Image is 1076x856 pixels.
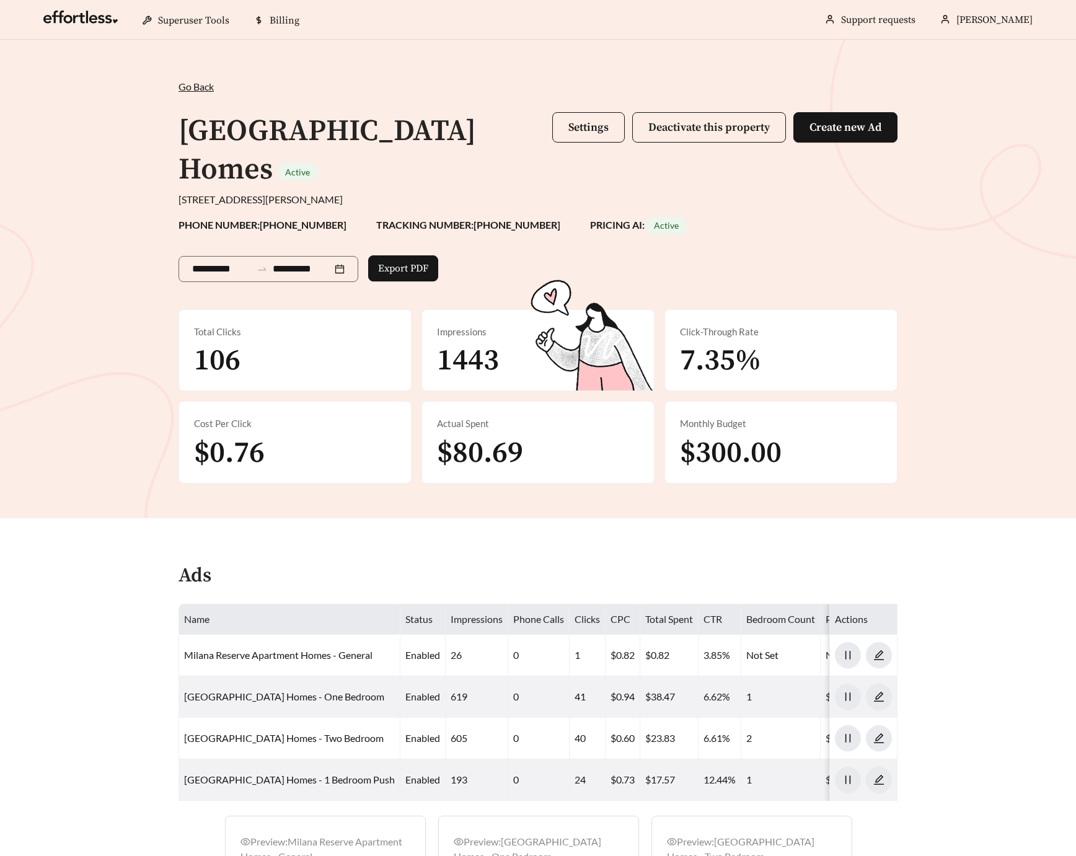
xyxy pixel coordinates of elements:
[606,676,640,718] td: $0.94
[841,14,915,26] a: Support requests
[611,613,630,625] span: CPC
[606,718,640,759] td: $0.60
[570,604,606,635] th: Clicks
[158,14,229,27] span: Superuser Tools
[835,642,861,668] button: pause
[680,325,882,339] div: Click-Through Rate
[741,718,821,759] td: 2
[184,774,395,785] a: [GEOGRAPHIC_DATA] Homes - 1 Bedroom Push
[654,220,679,231] span: Active
[867,650,891,661] span: edit
[640,676,699,718] td: $38.47
[699,676,741,718] td: 6.62%
[606,759,640,801] td: $0.73
[836,691,860,702] span: pause
[437,325,639,339] div: Impressions
[179,192,897,207] div: [STREET_ADDRESS][PERSON_NAME]
[405,691,440,702] span: enabled
[368,255,438,281] button: Export PDF
[835,684,861,710] button: pause
[590,219,686,231] strong: PRICING AI:
[257,263,268,275] span: to
[821,676,932,718] td: $1467
[378,261,428,276] span: Export PDF
[741,604,821,635] th: Bedroom Count
[376,219,560,231] strong: TRACKING NUMBER: [PHONE_NUMBER]
[552,112,625,143] button: Settings
[821,635,932,676] td: Not Set
[867,774,891,785] span: edit
[405,649,440,661] span: enabled
[405,774,440,785] span: enabled
[835,725,861,751] button: pause
[179,81,214,92] span: Go Back
[867,733,891,744] span: edit
[867,691,891,702] span: edit
[821,718,932,759] td: $1630
[194,417,396,431] div: Cost Per Click
[821,759,932,801] td: $1467
[568,120,609,135] span: Settings
[285,167,310,177] span: Active
[508,759,570,801] td: 0
[508,676,570,718] td: 0
[836,733,860,744] span: pause
[194,325,396,339] div: Total Clicks
[866,691,892,702] a: edit
[446,759,508,801] td: 193
[446,718,508,759] td: 605
[194,435,265,472] span: $0.76
[680,435,782,472] span: $300.00
[179,219,346,231] strong: PHONE NUMBER: [PHONE_NUMBER]
[836,774,860,785] span: pause
[446,676,508,718] td: 619
[400,604,446,635] th: Status
[699,718,741,759] td: 6.61%
[257,263,268,275] span: swap-right
[184,732,384,744] a: [GEOGRAPHIC_DATA] Homes - Two Bedroom
[405,732,440,744] span: enabled
[699,635,741,676] td: 3.85%
[606,635,640,676] td: $0.82
[956,14,1033,26] span: [PERSON_NAME]
[680,417,882,431] div: Monthly Budget
[570,718,606,759] td: 40
[830,604,897,635] th: Actions
[570,676,606,718] td: 41
[866,649,892,661] a: edit
[179,604,400,635] th: Name
[821,604,932,635] th: PMS/Scraper Unit Price
[741,676,821,718] td: 1
[703,613,722,625] span: CTR
[836,650,860,661] span: pause
[508,635,570,676] td: 0
[835,767,861,793] button: pause
[866,725,892,751] button: edit
[270,14,299,27] span: Billing
[640,604,699,635] th: Total Spent
[184,691,384,702] a: [GEOGRAPHIC_DATA] Homes - One Bedroom
[179,113,476,188] h1: [GEOGRAPHIC_DATA] Homes
[809,120,881,135] span: Create new Ad
[741,759,821,801] td: 1
[179,565,211,587] h4: Ads
[866,684,892,710] button: edit
[437,342,499,379] span: 1443
[793,112,897,143] button: Create new Ad
[508,604,570,635] th: Phone Calls
[680,342,761,379] span: 7.35%
[741,635,821,676] td: Not Set
[508,718,570,759] td: 0
[866,732,892,744] a: edit
[184,649,373,661] a: Milana Reserve Apartment Homes - General
[632,112,786,143] button: Deactivate this property
[640,718,699,759] td: $23.83
[446,604,508,635] th: Impressions
[866,642,892,668] button: edit
[640,759,699,801] td: $17.57
[437,417,639,431] div: Actual Spent
[194,342,240,379] span: 106
[866,774,892,785] a: edit
[446,635,508,676] td: 26
[570,759,606,801] td: 24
